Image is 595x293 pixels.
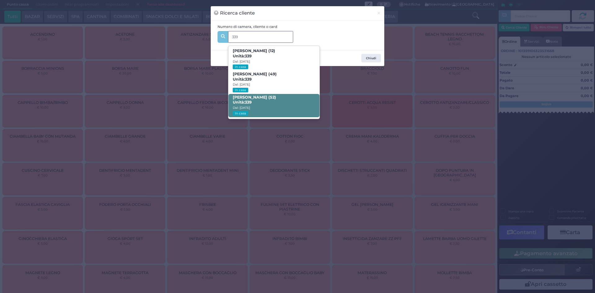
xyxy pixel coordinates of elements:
b: [PERSON_NAME] (52) [233,95,276,105]
button: Chiudi [373,6,384,20]
span: Unità: [233,54,252,59]
strong: 339 [245,77,252,82]
b: [PERSON_NAME] (12) [233,48,275,58]
button: Chiudi [361,54,381,63]
small: In casa [233,64,248,69]
small: In casa [233,111,248,116]
span: Unità: [233,77,252,82]
label: Numero di camera, cliente o card [218,24,277,29]
strong: 339 [245,54,252,58]
input: Es. 'Mario Rossi', '220' o '108123234234' [228,31,293,43]
span: Unità: [233,100,252,105]
strong: 339 [245,100,252,104]
h3: Ricerca cliente [214,10,255,17]
small: Dal: [DATE] [233,82,250,87]
small: Dal: [DATE] [233,60,250,64]
small: Dal: [DATE] [233,106,250,110]
b: [PERSON_NAME] (49) [233,72,277,82]
span: × [377,10,381,16]
small: In casa [233,88,248,92]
